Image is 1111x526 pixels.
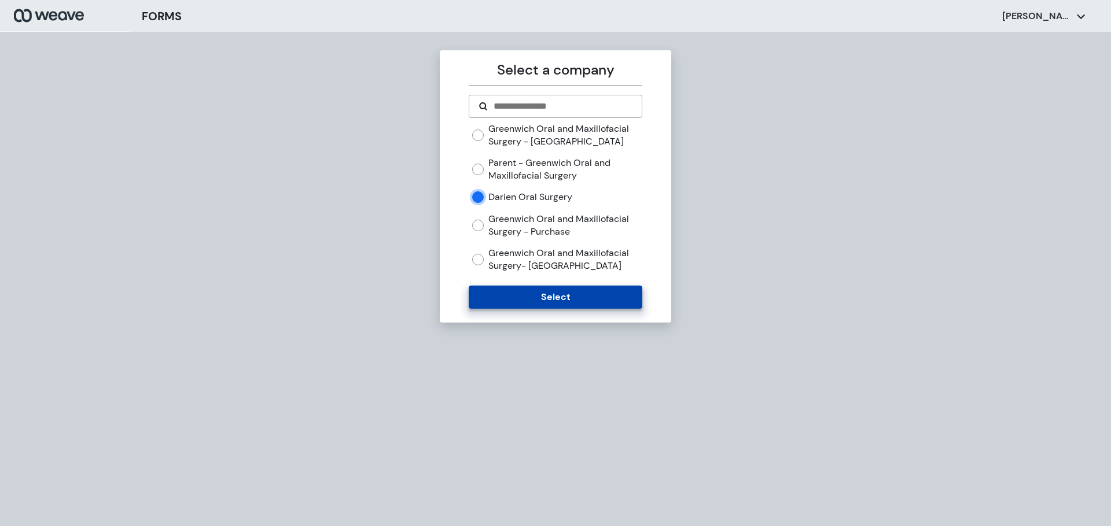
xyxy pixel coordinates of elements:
[142,8,182,25] h3: FORMS
[488,157,642,181] label: Parent - Greenwich Oral and Maxillofacial Surgery
[488,247,642,272] label: Greenwich Oral and Maxillofacial Surgery- [GEOGRAPHIC_DATA]
[1002,10,1072,23] p: [PERSON_NAME] [PERSON_NAME]
[488,213,642,238] label: Greenwich Oral and Maxillofacial Surgery - Purchase
[488,123,642,147] label: Greenwich Oral and Maxillofacial Surgery - [GEOGRAPHIC_DATA]
[469,286,642,309] button: Select
[492,99,632,113] input: Search
[469,60,642,80] p: Select a company
[488,191,572,203] label: Darien Oral Surgery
